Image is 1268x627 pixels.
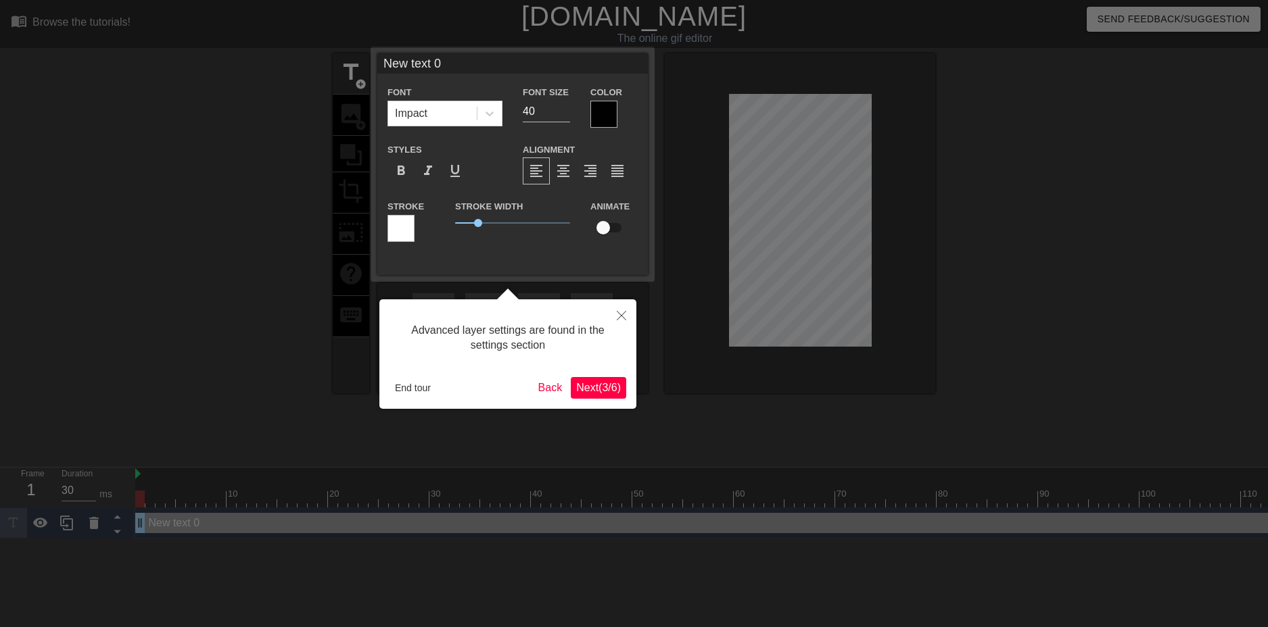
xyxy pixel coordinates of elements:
[390,378,436,398] button: End tour
[576,382,621,393] span: Next ( 3 / 6 )
[607,299,636,330] button: Close
[533,377,568,399] button: Back
[390,309,626,367] div: Advanced layer settings are found in the settings section
[571,377,626,399] button: Next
